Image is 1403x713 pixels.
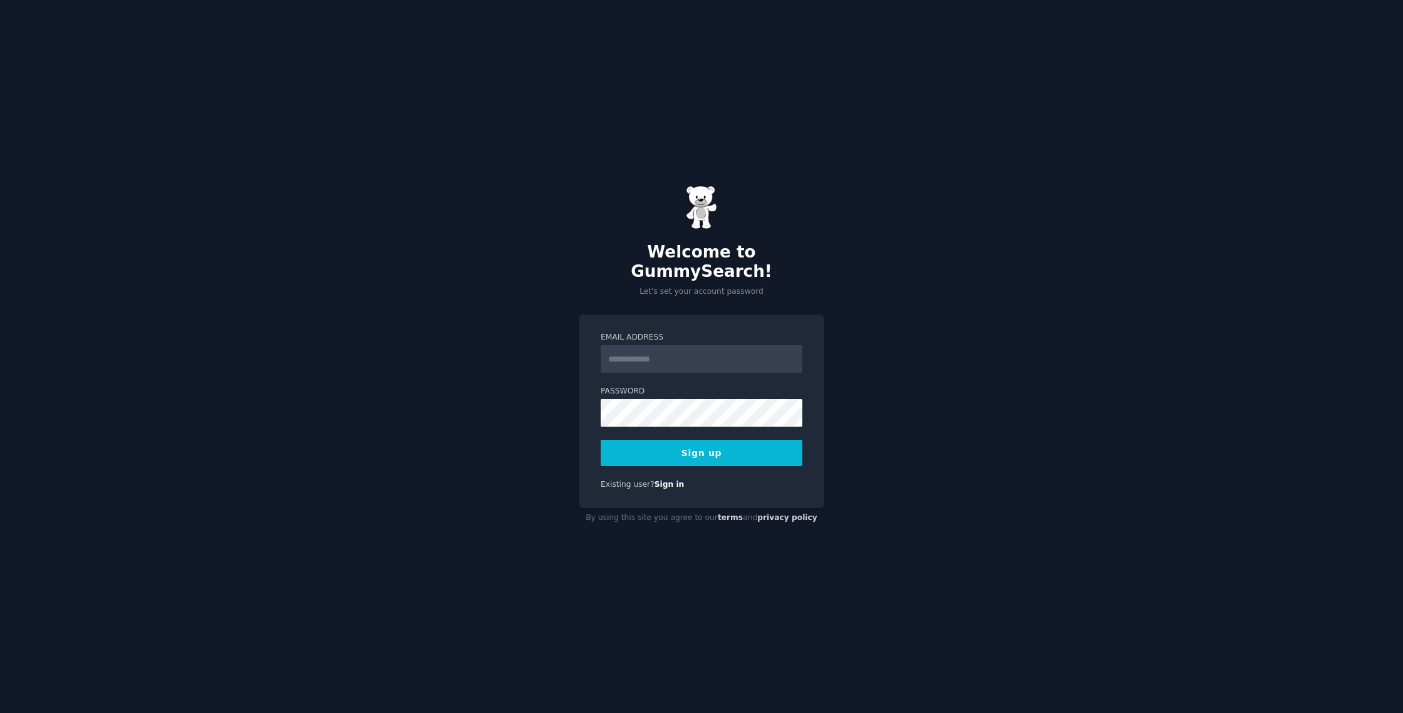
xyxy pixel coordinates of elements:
label: Email Address [601,332,802,343]
p: Let's set your account password [579,286,824,298]
button: Sign up [601,440,802,466]
a: Sign in [655,480,685,489]
a: terms [718,513,743,522]
label: Password [601,386,802,397]
a: privacy policy [757,513,817,522]
div: By using this site you agree to our and [579,508,824,528]
h2: Welcome to GummySearch! [579,242,824,282]
span: Existing user? [601,480,655,489]
img: Gummy Bear [686,185,717,229]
